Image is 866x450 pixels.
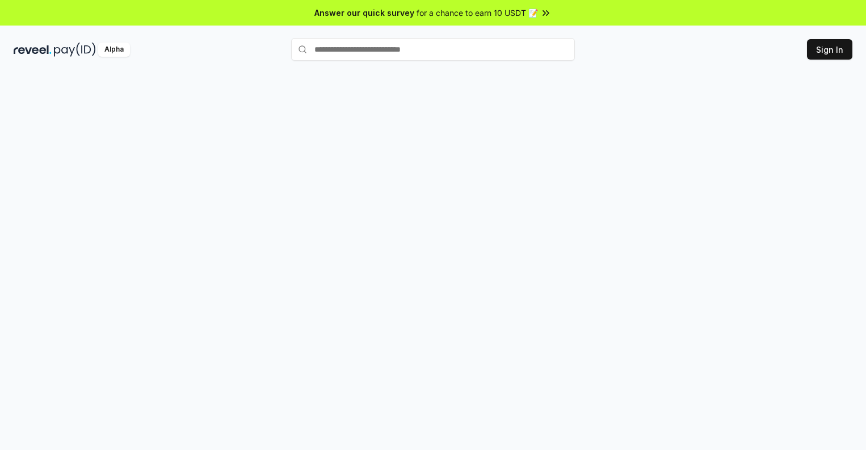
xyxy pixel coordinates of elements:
[98,43,130,57] div: Alpha
[417,7,538,19] span: for a chance to earn 10 USDT 📝
[314,7,414,19] span: Answer our quick survey
[14,43,52,57] img: reveel_dark
[807,39,852,60] button: Sign In
[54,43,96,57] img: pay_id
